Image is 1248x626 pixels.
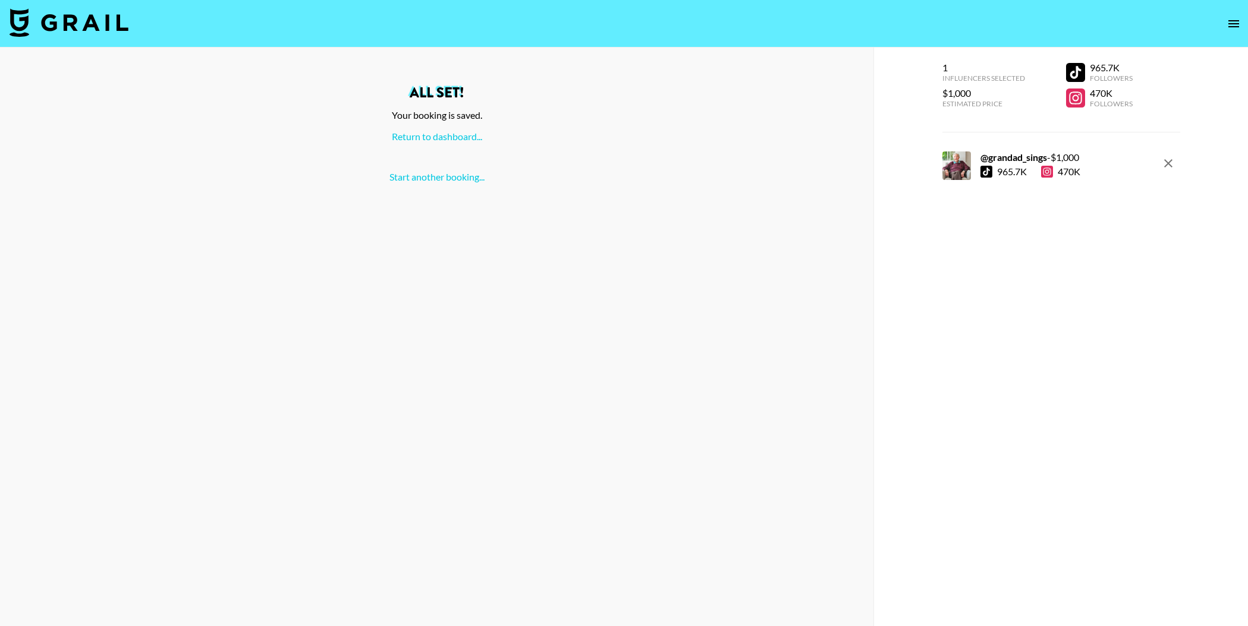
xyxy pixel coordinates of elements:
div: 965.7K [997,166,1027,178]
h2: All set! [10,86,864,100]
button: open drawer [1222,12,1246,36]
img: Grail Talent [10,8,128,37]
div: 470K [1041,166,1080,178]
div: 1 [942,62,1025,74]
button: remove [1156,151,1180,175]
div: Your booking is saved. [10,109,864,121]
a: Start another booking... [389,171,485,182]
div: - $ 1,000 [980,151,1080,163]
div: Followers [1090,99,1133,108]
div: Influencers Selected [942,74,1025,83]
div: $1,000 [942,87,1025,99]
div: 470K [1090,87,1133,99]
div: 965.7K [1090,62,1133,74]
a: Return to dashboard... [392,131,482,142]
strong: @ grandad_sings [980,151,1047,163]
div: Estimated Price [942,99,1025,108]
div: Followers [1090,74,1133,83]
